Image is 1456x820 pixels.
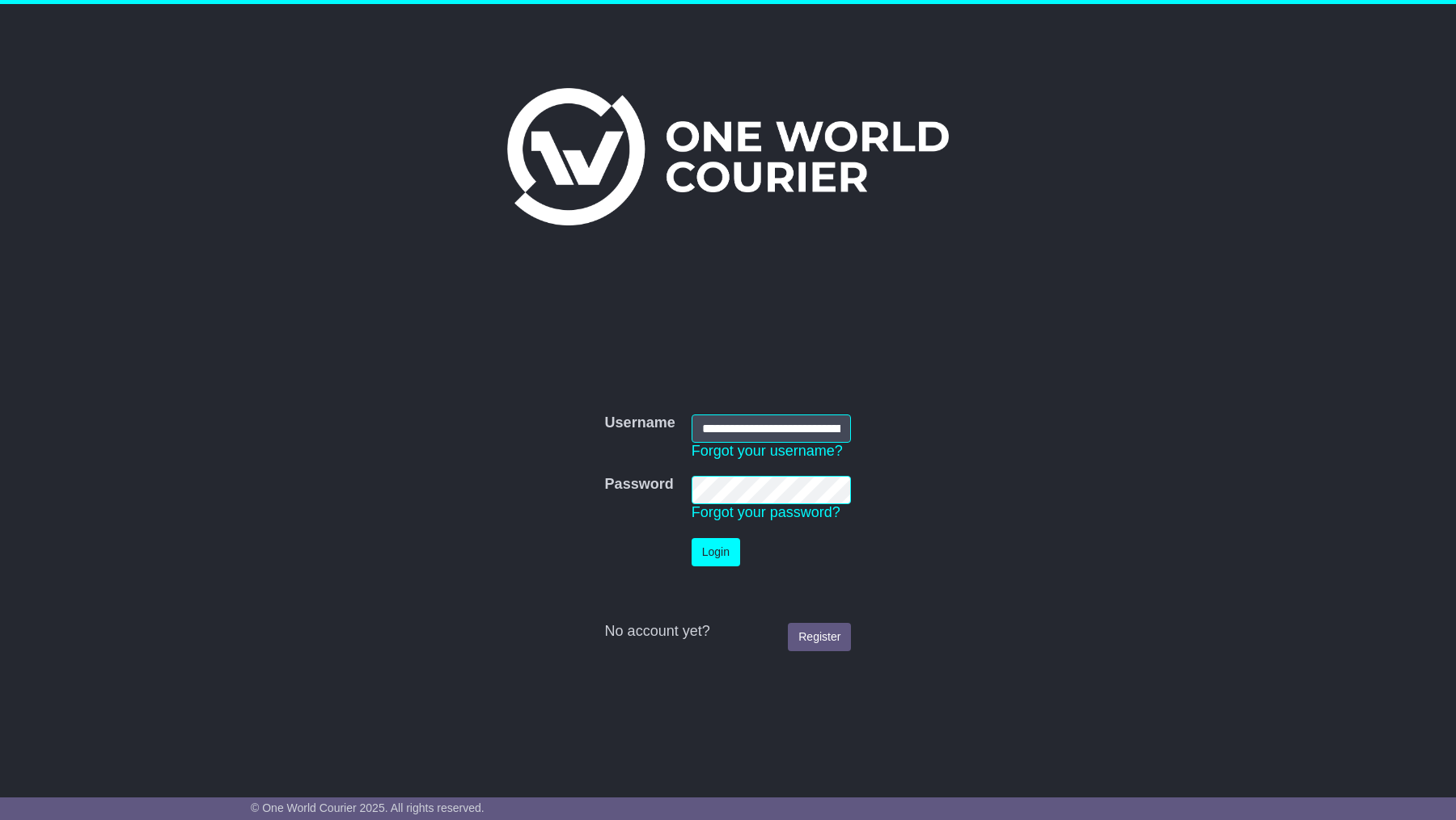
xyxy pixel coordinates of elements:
[251,801,485,814] span: © One World Courier 2025. All rights reserved.
[605,623,852,641] div: No account yet?
[605,476,674,494] label: Password
[692,504,840,520] a: Forgot your password?
[692,443,843,459] a: Forgot your username?
[788,623,851,651] a: Register
[605,414,675,432] label: Username
[692,538,740,566] button: Login
[507,88,949,225] img: One World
